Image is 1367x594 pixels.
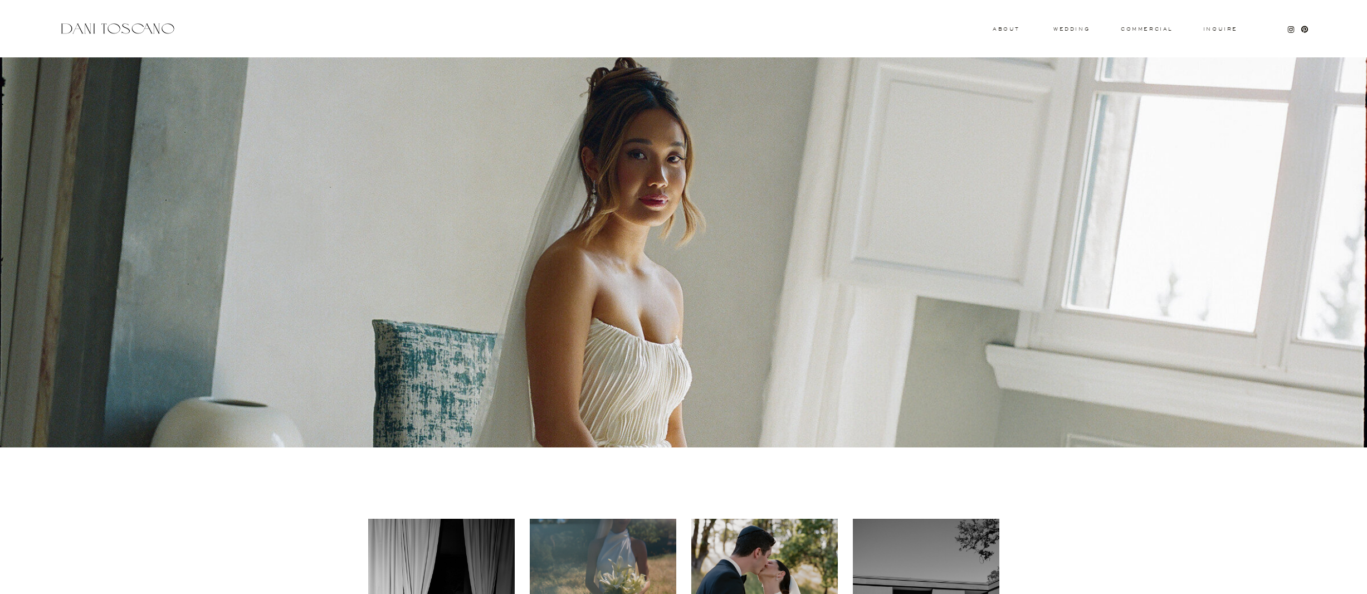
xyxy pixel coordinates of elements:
a: commercial [1121,27,1172,31]
a: wedding [1053,27,1090,31]
a: About [993,27,1017,31]
a: Inquire [1203,27,1238,32]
